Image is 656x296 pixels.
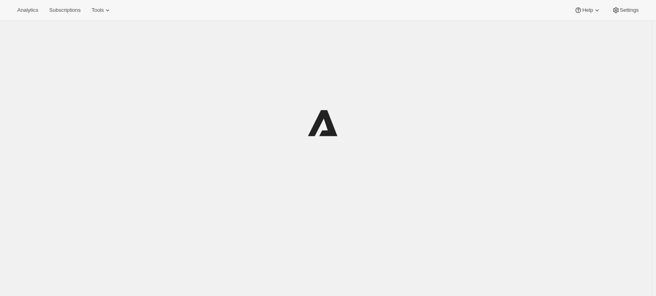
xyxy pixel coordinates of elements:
span: Settings [620,7,639,13]
span: Help [582,7,593,13]
button: Help [570,5,605,16]
span: Subscriptions [49,7,81,13]
button: Settings [607,5,643,16]
button: Analytics [13,5,43,16]
button: Tools [87,5,116,16]
span: Tools [92,7,104,13]
span: Analytics [17,7,38,13]
button: Subscriptions [44,5,85,16]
